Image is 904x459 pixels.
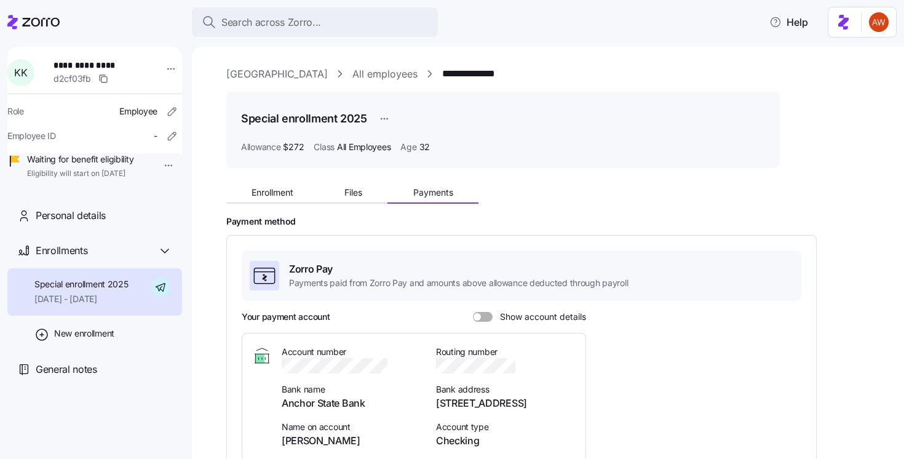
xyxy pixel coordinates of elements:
button: Help [759,10,818,34]
span: Anchor State Bank [282,396,421,411]
span: [STREET_ADDRESS] [436,396,576,411]
span: Search across Zorro... [221,15,321,30]
span: Age [400,141,416,153]
span: Employee [119,105,157,118]
span: Name on account [282,421,421,433]
span: Account number [282,346,421,358]
span: d2cf03fb [54,73,91,85]
span: [PERSON_NAME] [282,433,421,449]
span: Help [769,15,808,30]
span: Special enrollment 2025 [34,278,129,290]
span: Checking [436,433,576,449]
span: Role [7,105,24,118]
span: Waiting for benefit eligibility [27,153,133,166]
span: General notes [36,362,97,377]
a: [GEOGRAPHIC_DATA] [226,66,328,82]
h3: Your payment account [242,311,330,323]
button: Search across Zorro... [192,7,438,37]
img: 3c671664b44671044fa8929adf5007c6 [869,12,889,32]
span: [DATE] - [DATE] [34,293,129,305]
span: Bank address [436,383,576,396]
span: Account type [436,421,576,433]
span: K K [14,68,27,78]
span: Eligibility will start on [DATE] [27,169,133,179]
span: Enrollment [252,188,293,197]
span: Payments [413,188,453,197]
a: All employees [352,66,418,82]
h2: Payment method [226,216,887,228]
span: Payments paid from Zorro Pay and amounts above allowance deducted through payroll [289,277,628,289]
span: Routing number [436,346,576,358]
span: Show account details [493,312,586,322]
span: Zorro Pay [289,261,628,277]
span: Bank name [282,383,421,396]
span: $272 [283,141,304,153]
span: 32 [419,141,430,153]
span: All Employees [337,141,391,153]
span: Enrollments [36,243,87,258]
span: Personal details [36,208,106,223]
span: Class [314,141,335,153]
h1: Special enrollment 2025 [241,111,367,126]
span: - [154,130,157,142]
span: Files [344,188,362,197]
span: New enrollment [54,327,114,340]
span: Allowance [241,141,280,153]
span: Employee ID [7,130,56,142]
